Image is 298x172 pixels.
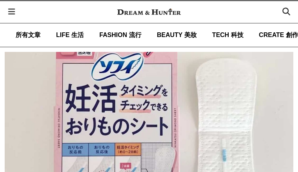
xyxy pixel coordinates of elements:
img: Dream & Hunter [113,5,185,19]
span: 所有文章 [16,32,41,38]
span: TECH 科技 [212,32,243,38]
span: FASHION 流行 [99,32,141,38]
a: LIFE 生活 [56,23,84,47]
a: TECH 科技 [212,23,243,47]
span: BEAUTY 美妝 [157,32,197,38]
a: BEAUTY 美妝 [157,23,197,47]
a: FASHION 流行 [99,23,141,47]
a: 所有文章 [16,23,41,47]
span: LIFE 生活 [56,32,84,38]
